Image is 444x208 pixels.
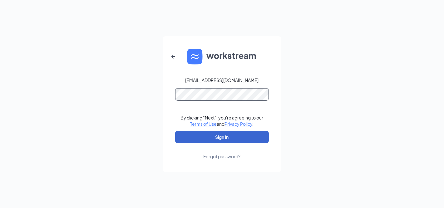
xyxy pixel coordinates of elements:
[187,49,257,64] img: WS logo and Workstream text
[175,131,269,143] button: Sign In
[170,53,177,60] svg: ArrowLeftNew
[185,77,259,83] div: [EMAIL_ADDRESS][DOMAIN_NAME]
[190,121,217,127] a: Terms of Use
[181,114,264,127] div: By clicking "Next", you're agreeing to our and .
[204,143,241,160] a: Forgot password?
[204,153,241,160] div: Forgot password?
[225,121,253,127] a: Privacy Policy
[166,49,181,64] button: ArrowLeftNew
